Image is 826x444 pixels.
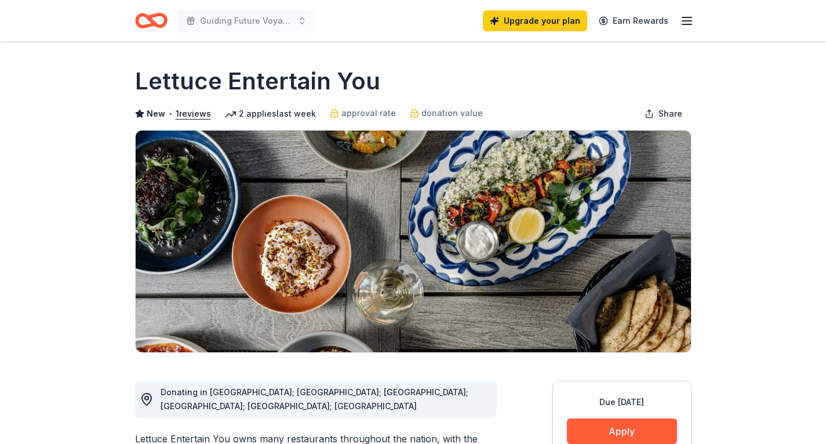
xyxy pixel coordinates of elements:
span: Guiding Future Voyagers [200,14,293,28]
button: Share [635,102,692,125]
span: • [168,109,172,118]
h1: Lettuce Entertain You [135,65,380,98]
span: Share [658,107,682,121]
a: approval rate [330,106,396,120]
a: Upgrade your plan [483,10,587,31]
span: approval rate [341,106,396,120]
div: 2 applies last week [225,107,316,121]
img: Image for Lettuce Entertain You [136,131,691,352]
span: donation value [421,106,483,120]
span: New [147,107,165,121]
div: Due [DATE] [567,395,677,409]
a: Home [135,7,168,34]
span: Donating in [GEOGRAPHIC_DATA]; [GEOGRAPHIC_DATA]; [GEOGRAPHIC_DATA]; [GEOGRAPHIC_DATA]; [GEOGRAPH... [161,387,468,411]
button: Guiding Future Voyagers [177,9,316,33]
button: Apply [567,418,677,444]
button: 1reviews [176,107,211,121]
a: donation value [410,106,483,120]
a: Earn Rewards [592,10,675,31]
